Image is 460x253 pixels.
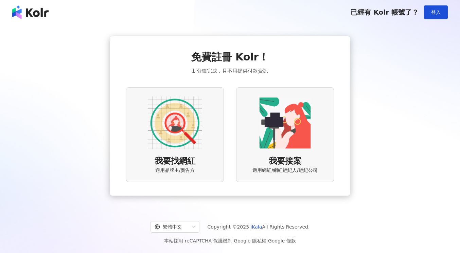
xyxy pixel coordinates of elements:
span: 免費註冊 Kolr！ [191,50,269,64]
span: 本站採用 reCAPTCHA 保護機制 [164,237,296,245]
span: 登入 [431,10,441,15]
img: KOL identity option [258,96,312,150]
span: Copyright © 2025 All Rights Reserved. [208,223,310,231]
span: 適用網紅/網紅經紀人/經紀公司 [252,167,317,174]
span: 我要找網紅 [155,156,195,167]
span: 已經有 Kolr 帳號了？ [351,8,419,16]
a: Google 條款 [268,238,296,243]
span: 我要接案 [269,156,301,167]
div: 繁體中文 [155,221,189,232]
button: 登入 [424,5,448,19]
img: logo [12,5,49,19]
a: iKala [251,224,262,230]
span: 1 分鐘完成，且不用提供付款資訊 [192,67,268,75]
img: AD identity option [148,96,202,150]
span: 適用品牌主/廣告方 [155,167,195,174]
span: | [232,238,234,243]
a: Google 隱私權 [234,238,266,243]
span: | [266,238,268,243]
